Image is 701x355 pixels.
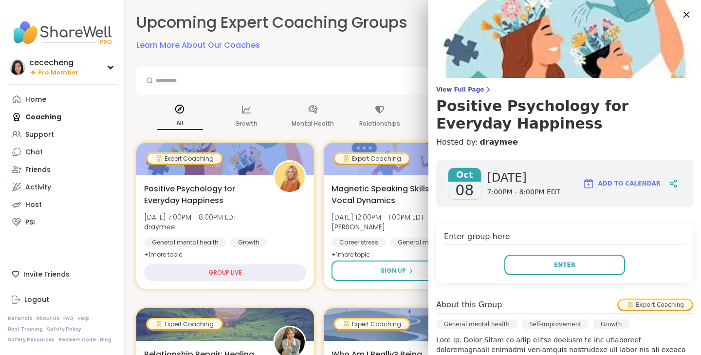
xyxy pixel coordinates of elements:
b: [PERSON_NAME] [332,222,385,232]
div: Home [25,95,46,105]
span: 08 [455,182,474,199]
div: General mental health [390,238,472,247]
a: Safety Policy [47,326,81,333]
div: PSI [25,218,35,227]
span: Oct [448,168,481,182]
div: General mental health [144,238,226,247]
span: Sign Up [381,266,406,275]
a: Activity [8,178,116,196]
a: Referrals [8,315,32,322]
span: Magnetic Speaking Skills: Vocal Dynamics [332,183,450,206]
a: Learn More About Our Coaches [136,39,260,51]
a: Home [8,91,116,108]
p: Growth [235,118,258,130]
img: draymee [275,162,305,192]
div: Host [25,200,42,210]
p: Relationships [359,118,400,130]
img: ShareWell Logomark [583,178,594,189]
div: Career stress [332,238,386,247]
span: Enter [554,261,575,269]
span: [DATE] 12:00PM - 1:00PM EDT [332,212,424,222]
button: Sign Up [332,261,462,281]
h2: Upcoming Expert Coaching Groups [136,12,407,34]
p: All [157,117,203,130]
div: Support [25,130,54,140]
p: Mental Health [292,118,334,130]
h4: About this Group [436,299,502,311]
a: Support [8,126,116,143]
h3: Positive Psychology for Everyday Happiness [436,97,693,132]
a: Friends [8,161,116,178]
span: Positive Psychology for Everyday Happiness [144,183,262,206]
div: General mental health [436,319,517,329]
a: View Full PagePositive Psychology for Everyday Happiness [436,86,693,132]
img: ShareWell Nav Logo [8,16,116,50]
a: Chat [8,143,116,161]
div: Logout [24,295,49,305]
div: Expert Coaching [148,154,221,164]
div: Activity [25,183,51,192]
div: Friends [25,165,51,175]
div: Expert Coaching [148,319,221,329]
a: PSI [8,213,116,231]
a: About Us [36,315,59,322]
h4: Hosted by: [436,136,693,148]
a: Help [77,315,89,322]
div: cececheng [29,57,78,68]
b: draymee [144,222,175,232]
span: 7:00PM - 8:00PM EDT [487,187,561,197]
a: Logout [8,291,116,309]
span: Add to Calendar [598,179,661,188]
div: GROUP LIVE [144,264,306,281]
span: View Full Page [436,86,693,93]
div: Chat [25,148,43,157]
button: Add to Calendar [578,172,665,195]
button: Enter [504,255,625,275]
div: Expert Coaching [619,300,692,310]
div: Self-Improvement [521,319,589,329]
a: Blog [100,336,111,343]
a: draymee [480,136,517,148]
a: Host [8,196,116,213]
h4: Enter group here [444,231,685,245]
a: Redeem Code [58,336,96,343]
div: Invite Friends [8,265,116,283]
div: Expert Coaching [335,319,409,329]
span: [DATE] 7:00PM - 8:00PM EDT [144,212,237,222]
span: Pro Member [38,69,78,77]
a: FAQ [63,315,74,322]
div: Expert Coaching [335,154,409,164]
a: Host Training [8,326,43,333]
div: Growth [593,319,629,329]
img: cececheng [10,59,25,75]
div: Growth [230,238,267,247]
span: [DATE] [487,170,561,186]
a: Safety Resources [8,336,55,343]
